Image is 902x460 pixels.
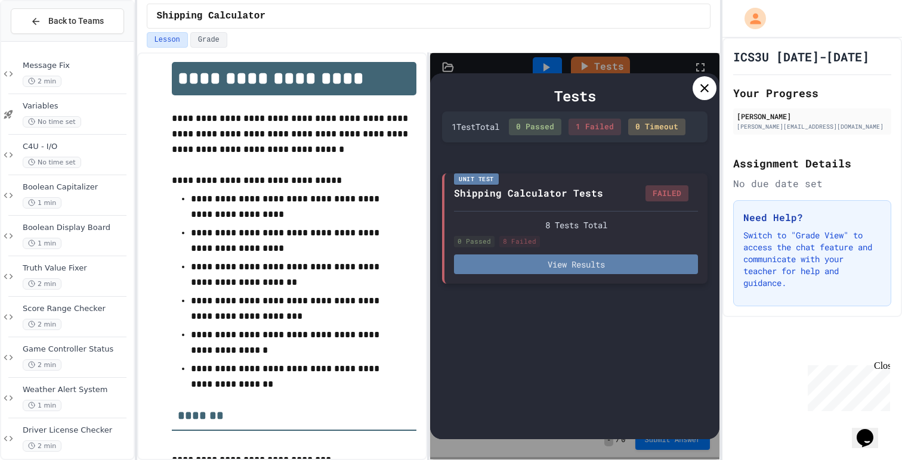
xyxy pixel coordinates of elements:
[147,32,188,48] button: Lesson
[157,9,265,23] span: Shipping Calculator
[23,440,61,452] span: 2 min
[454,186,603,200] div: Shipping Calculator Tests
[743,229,881,289] p: Switch to "Grade View" to access the chat feature and communicate with your teacher for help and ...
[645,185,688,202] div: FAILED
[23,223,131,233] span: Boolean Display Board
[454,173,499,185] div: Unit Test
[23,344,131,355] span: Game Controller Status
[499,236,540,247] div: 8 Failed
[23,76,61,87] span: 2 min
[23,400,61,411] span: 1 min
[23,319,61,330] span: 2 min
[23,101,131,111] span: Variables
[454,219,698,231] div: 8 Tests Total
[23,157,81,168] span: No time set
[733,176,891,191] div: No due date set
[454,236,495,247] div: 0 Passed
[732,5,769,32] div: My Account
[11,8,124,34] button: Back to Teams
[628,119,685,135] div: 0 Timeout
[454,254,698,274] button: View Results
[452,120,499,133] div: 1 Test Total
[509,119,561,135] div: 0 Passed
[5,5,82,76] div: Chat with us now!Close
[23,182,131,192] span: Boolean Capitalizer
[23,304,131,314] span: Score Range Checker
[23,278,61,290] span: 2 min
[743,210,881,225] h3: Need Help?
[23,142,131,152] span: C4U - I/O
[23,263,131,273] span: Truth Value Fixer
[737,122,888,131] div: [PERSON_NAME][EMAIL_ADDRESS][DOMAIN_NAME]
[733,48,869,65] h1: ICS3U [DATE]-[DATE]
[23,61,131,71] span: Message Fix
[23,116,81,128] span: No time set
[852,412,890,448] iframe: chat widget
[23,359,61,371] span: 2 min
[190,32,227,48] button: Grade
[23,238,61,249] span: 1 min
[733,155,891,172] h2: Assignment Details
[733,85,891,101] h2: Your Progress
[23,197,61,209] span: 1 min
[737,111,888,122] div: [PERSON_NAME]
[48,15,104,27] span: Back to Teams
[803,360,890,411] iframe: chat widget
[23,385,131,395] span: Weather Alert System
[569,119,621,135] div: 1 Failed
[23,425,131,436] span: Driver License Checker
[442,85,708,107] div: Tests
